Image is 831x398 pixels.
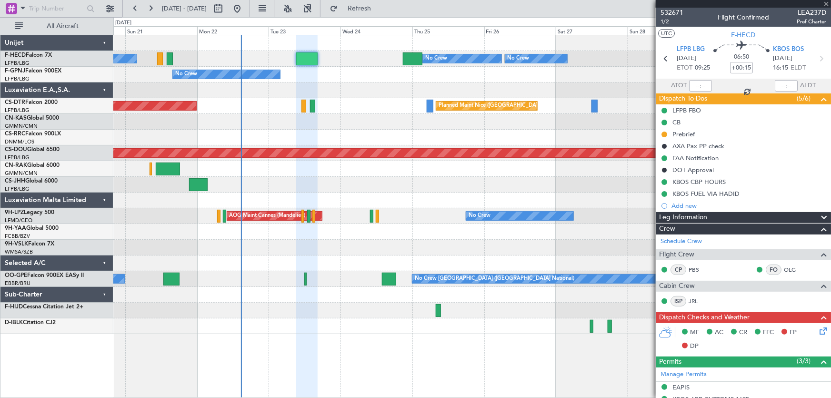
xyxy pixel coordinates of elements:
span: (3/3) [797,356,811,366]
span: Leg Information [659,212,707,223]
div: No Crew [175,67,197,82]
span: CS-DTR [5,100,25,105]
a: CS-JHHGlobal 6000 [5,178,58,184]
span: CR [739,328,747,337]
span: Refresh [340,5,380,12]
a: 9H-YAAGlobal 5000 [5,225,59,231]
a: LFPB/LBG [5,75,30,82]
a: OO-GPEFalcon 900EX EASy II [5,273,84,278]
div: Tue 23 [269,26,340,35]
a: LFPB/LBG [5,154,30,161]
div: Planned Maint Nice ([GEOGRAPHIC_DATA]) [439,99,545,113]
div: AXA Pax PP check [672,142,724,150]
span: Cabin Crew [659,281,695,292]
span: 532671 [661,8,683,18]
div: KBOS CBP HOURS [672,178,726,186]
a: F-HIJDCessna Citation Jet 2+ [5,304,83,310]
a: JRL [689,297,710,306]
input: Trip Number [29,1,84,16]
span: All Aircraft [25,23,100,30]
div: Sat 27 [556,26,628,35]
div: CB [672,118,681,126]
span: Crew [659,224,675,235]
span: [DATE] [677,54,696,63]
div: No Crew [508,51,530,66]
a: WMSA/SZB [5,248,33,255]
a: GMMN/CMN [5,170,38,177]
span: Flight Crew [659,249,694,260]
a: GMMN/CMN [5,122,38,130]
a: CN-KASGlobal 5000 [5,115,59,121]
span: 06:50 [734,52,749,62]
span: LEA237D [797,8,826,18]
span: KBOS BOS [773,45,804,54]
span: CS-RRC [5,131,25,137]
a: F-GPNJFalcon 900EX [5,68,61,74]
button: All Aircraft [10,19,103,34]
div: CP [671,265,686,275]
span: F-HECD [731,30,756,40]
span: F-GPNJ [5,68,25,74]
a: 9H-LPZLegacy 500 [5,210,54,215]
a: EBBR/BRU [5,280,30,287]
div: Fri 26 [484,26,556,35]
div: Sun 21 [125,26,197,35]
span: CN-KAS [5,115,27,121]
span: 9H-YAA [5,225,26,231]
a: CS-DTRFalcon 2000 [5,100,58,105]
a: 9H-VSLKFalcon 7X [5,241,54,247]
span: CN-RAK [5,163,27,168]
span: F-HIJD [5,304,23,310]
span: LFPB LBG [677,45,705,54]
span: AC [715,328,723,337]
span: ATOT [671,81,687,91]
span: [DATE] [773,54,792,63]
div: No Crew [GEOGRAPHIC_DATA] ([GEOGRAPHIC_DATA] National) [415,272,574,286]
span: CS-JHH [5,178,25,184]
span: Pref Charter [797,18,826,26]
a: DNMM/LOS [5,138,34,145]
button: UTC [658,29,675,38]
span: OO-GPE [5,273,27,278]
div: Mon 22 [197,26,269,35]
a: Manage Permits [661,370,707,379]
span: DP [690,342,699,351]
span: F-HECD [5,52,26,58]
div: EAPIS [672,383,690,391]
a: LFPB/LBG [5,107,30,114]
span: Dispatch To-Dos [659,93,707,104]
span: 9H-VSLK [5,241,28,247]
div: DOT Approval [672,166,714,174]
a: CS-DOUGlobal 6500 [5,147,60,153]
a: OLG [784,265,805,274]
span: ETOT [677,63,692,73]
a: LFPB/LBG [5,185,30,193]
a: Schedule Crew [661,237,702,246]
div: Flight Confirmed [718,13,769,23]
span: ELDT [791,63,806,73]
div: LFPB FBO [672,106,701,114]
div: FO [766,265,781,275]
a: D-IBLKCitation CJ2 [5,320,56,326]
div: Add new [671,202,826,210]
a: F-HECDFalcon 7X [5,52,52,58]
div: Sun 28 [628,26,700,35]
span: CS-DOU [5,147,27,153]
div: KBOS FUEL VIA HADID [672,190,740,198]
a: CN-RAKGlobal 6000 [5,163,60,168]
span: FFC [763,328,774,337]
div: FAA Notification [672,154,719,162]
a: CS-RRCFalcon 900LX [5,131,61,137]
a: LFPB/LBG [5,60,30,67]
span: Dispatch Checks and Weather [659,312,750,323]
a: LFMD/CEQ [5,217,32,224]
span: 1/2 [661,18,683,26]
span: 09:25 [695,63,710,73]
span: ALDT [800,81,816,91]
div: [DATE] [115,19,131,27]
div: Prebrief [672,130,695,138]
span: D-IBLK [5,320,23,326]
div: Wed 24 [340,26,412,35]
span: Permits [659,357,681,367]
a: FCBB/BZV [5,233,30,240]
